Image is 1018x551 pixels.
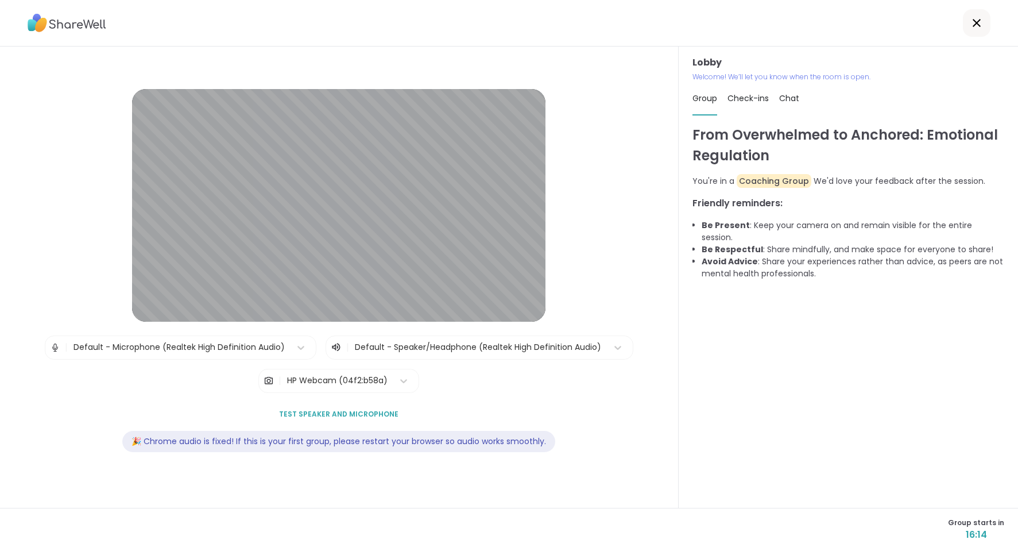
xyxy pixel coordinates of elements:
img: Microphone [50,336,60,359]
b: Be Present [702,219,750,231]
button: Test speaker and microphone [274,402,403,426]
h1: From Overwhelmed to Anchored: Emotional Regulation [692,125,1004,166]
span: Coaching Group [737,174,811,188]
p: You're in a We'd love your feedback after the session. [692,175,1004,187]
span: 16:14 [948,528,1004,542]
span: Group [692,93,717,104]
p: Welcome! We’ll let you know when the room is open. [692,72,1004,82]
span: | [278,369,281,392]
div: 🎉 Chrome audio is fixed! If this is your first group, please restart your browser so audio works ... [122,431,555,452]
b: Avoid Advice [702,256,758,267]
span: Check-ins [727,93,769,104]
h3: Friendly reminders: [692,196,1004,210]
span: Test speaker and microphone [279,409,398,419]
div: HP Webcam (04f2:b58a) [287,375,388,387]
li: : Keep your camera on and remain visible for the entire session. [702,219,1004,244]
img: Camera [264,369,274,392]
li: : Share mindfully, and make space for everyone to share! [702,244,1004,256]
img: ShareWell Logo [28,10,106,36]
b: Be Respectful [702,244,763,255]
span: Chat [779,93,799,104]
div: Default - Microphone (Realtek High Definition Audio) [73,341,285,353]
span: | [65,336,68,359]
span: Group starts in [948,518,1004,528]
li: : Share your experiences rather than advice, as peers are not mental health professionals. [702,256,1004,280]
h3: Lobby [692,56,1004,70]
span: | [346,341,349,355]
